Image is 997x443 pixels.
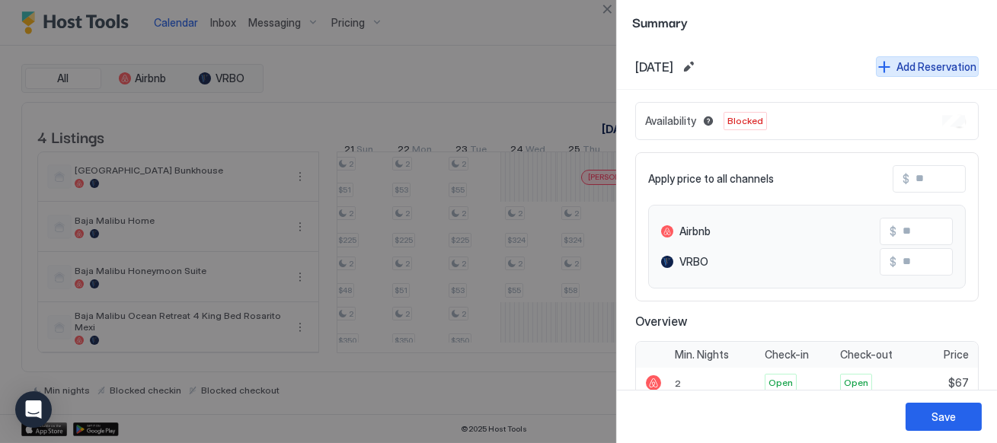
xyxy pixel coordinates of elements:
span: Availability [645,114,696,128]
button: Blocked dates override all pricing rules and remain unavailable until manually unblocked [699,112,717,130]
span: [DATE] [635,59,673,75]
button: Add Reservation [876,56,979,77]
button: Save [906,403,982,431]
span: Price [944,348,969,362]
div: Save [931,409,956,425]
span: Check-in [765,348,809,362]
span: $67 [948,376,969,390]
span: Airbnb [679,225,711,238]
span: Open [844,376,868,390]
span: Overview [635,314,979,329]
span: $ [903,172,909,186]
div: Open Intercom Messenger [15,391,52,428]
span: Blocked [727,114,763,128]
span: 2 [675,378,681,389]
span: Apply price to all channels [648,172,774,186]
span: $ [890,255,896,269]
span: Open [769,376,793,390]
span: Min. Nights [675,348,729,362]
div: Add Reservation [896,59,976,75]
span: $ [890,225,896,238]
span: Summary [632,12,982,31]
span: Check-out [840,348,893,362]
button: Edit date range [679,58,698,76]
span: VRBO [679,255,708,269]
